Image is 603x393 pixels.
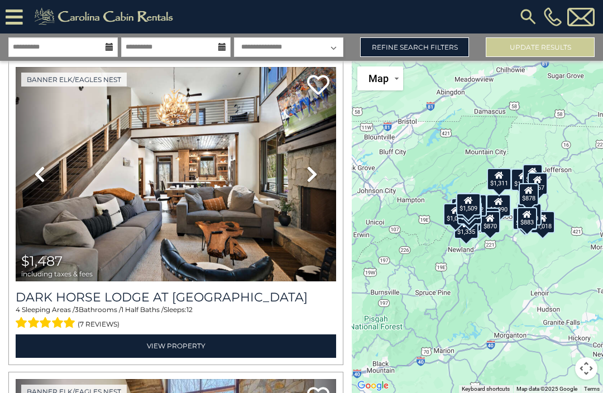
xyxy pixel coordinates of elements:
div: $1,142 [457,196,481,218]
div: $870 [480,210,500,233]
a: View Property [16,334,336,357]
a: Banner Elk/Eagles Nest [21,73,127,87]
a: Dark Horse Lodge at [GEOGRAPHIC_DATA] [16,290,336,305]
span: 12 [186,305,193,314]
div: $1,335 [454,217,478,239]
div: $1,367 [513,208,537,230]
a: Open this area in Google Maps (opens a new window) [355,378,391,393]
button: Change map style [357,66,403,90]
span: 3 [75,305,79,314]
a: Add to favorites [307,74,329,98]
span: 1 Half Baths / [121,305,164,314]
span: $1,487 [21,253,63,269]
img: search-regular.svg [518,7,538,27]
div: $878 [519,183,539,205]
img: thumbnail_164375639.jpeg [16,67,336,282]
img: Google [355,378,391,393]
span: Map data ©2025 Google [516,386,577,392]
span: 4 [16,305,20,314]
div: $1,098 [443,203,468,226]
div: $883 [517,207,537,229]
div: $1,510 [475,207,500,229]
button: Keyboard shortcuts [462,385,510,393]
div: $585 [458,192,478,214]
span: (7 reviews) [78,317,119,332]
div: $967 [528,172,548,195]
div: $2,174 [457,202,482,224]
div: $1,018 [530,210,555,233]
a: [PHONE_NUMBER] [541,7,564,26]
span: Map [368,73,389,84]
button: Update Results [486,37,595,57]
div: $813 [523,164,543,186]
div: Sleeping Areas / Bathrooms / Sleeps: [16,305,336,332]
button: Map camera controls [575,357,597,380]
div: $2,090 [486,194,511,217]
h3: Dark Horse Lodge at Eagles Nest [16,290,336,305]
div: $1,509 [456,193,481,215]
a: Refine Search Filters [360,37,469,57]
img: Khaki-logo.png [28,6,183,28]
span: including taxes & fees [21,270,93,277]
div: $1,311 [487,168,511,190]
a: Terms (opens in new tab) [584,386,600,392]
